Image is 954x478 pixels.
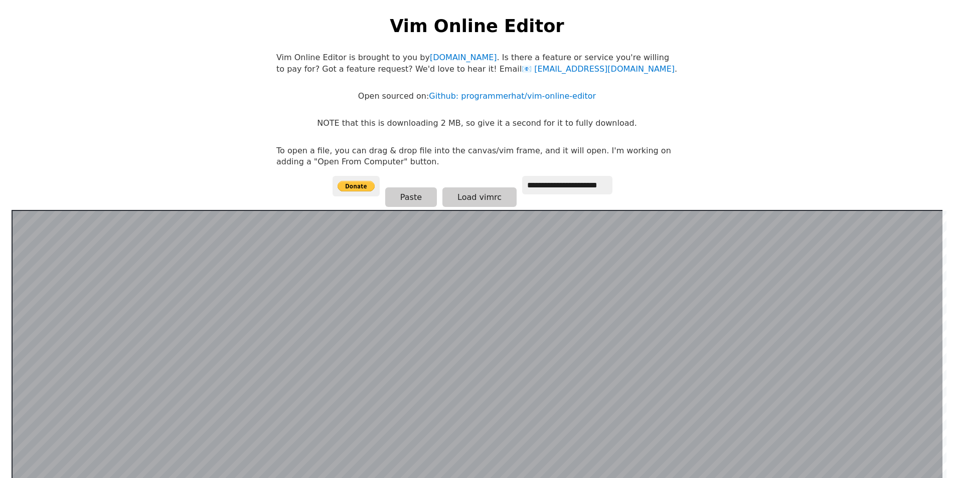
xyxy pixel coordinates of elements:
[442,187,517,207] button: Load vimrc
[276,52,678,75] p: Vim Online Editor is brought to you by . Is there a feature or service you're willing to pay for?...
[429,91,596,101] a: Github: programmerhat/vim-online-editor
[358,91,596,102] p: Open sourced on:
[522,64,675,74] a: [EMAIL_ADDRESS][DOMAIN_NAME]
[276,145,678,168] p: To open a file, you can drag & drop file into the canvas/vim frame, and it will open. I'm working...
[430,53,497,62] a: [DOMAIN_NAME]
[385,187,437,207] button: Paste
[390,14,564,38] h1: Vim Online Editor
[317,118,637,129] p: NOTE that this is downloading 2 MB, so give it a second for it to fully download.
